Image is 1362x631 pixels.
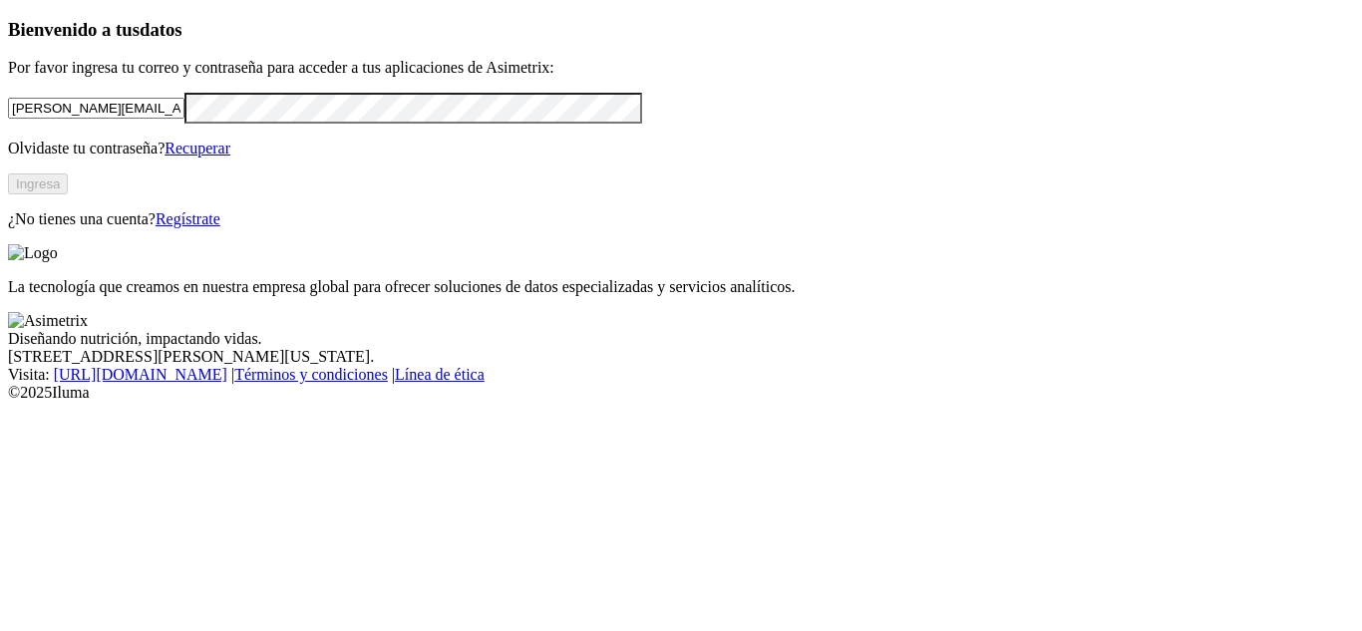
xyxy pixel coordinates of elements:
p: La tecnología que creamos en nuestra empresa global para ofrecer soluciones de datos especializad... [8,278,1354,296]
a: Términos y condiciones [234,366,388,383]
span: datos [140,19,182,40]
a: Línea de ética [395,366,485,383]
p: ¿No tienes una cuenta? [8,210,1354,228]
img: Asimetrix [8,312,88,330]
p: Olvidaste tu contraseña? [8,140,1354,158]
a: [URL][DOMAIN_NAME] [54,366,227,383]
button: Ingresa [8,173,68,194]
h3: Bienvenido a tus [8,19,1354,41]
a: Regístrate [156,210,220,227]
div: Visita : | | [8,366,1354,384]
a: Recuperar [165,140,230,157]
p: Por favor ingresa tu correo y contraseña para acceder a tus aplicaciones de Asimetrix: [8,59,1354,77]
div: © 2025 Iluma [8,384,1354,402]
input: Tu correo [8,98,184,119]
div: Diseñando nutrición, impactando vidas. [8,330,1354,348]
div: [STREET_ADDRESS][PERSON_NAME][US_STATE]. [8,348,1354,366]
img: Logo [8,244,58,262]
